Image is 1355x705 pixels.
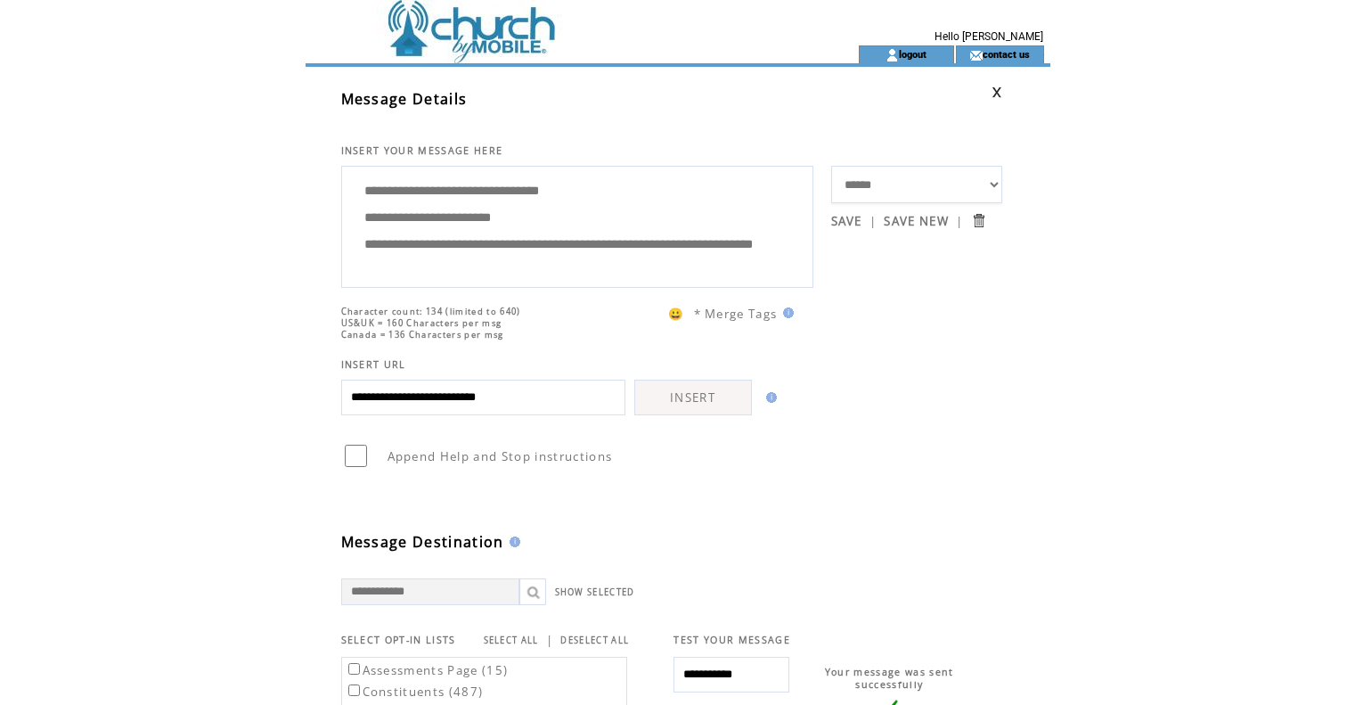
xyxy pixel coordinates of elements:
span: TEST YOUR MESSAGE [673,634,790,646]
span: | [956,213,963,229]
span: Hello [PERSON_NAME] [935,30,1043,43]
a: SAVE [831,213,862,229]
img: help.gif [778,307,794,318]
img: contact_us_icon.gif [969,48,983,62]
span: Character count: 134 (limited to 640) [341,306,521,317]
span: US&UK = 160 Characters per msg [341,317,502,329]
label: Constituents (487) [345,684,484,700]
span: INSERT YOUR MESSAGE HERE [341,144,503,157]
input: Constituents (487) [348,685,360,696]
a: logout [899,48,926,60]
span: Message Destination [341,532,504,552]
span: | [869,213,877,229]
input: Assessments Page (15) [348,663,360,675]
input: Submit [970,212,987,229]
span: 😀 [668,306,684,322]
img: help.gif [761,392,777,403]
span: Append Help and Stop instructions [388,448,613,464]
span: INSERT URL [341,358,406,371]
label: Assessments Page (15) [345,662,509,678]
span: | [546,632,553,648]
a: DESELECT ALL [560,635,629,646]
a: INSERT [634,380,752,415]
a: SHOW SELECTED [555,586,635,598]
span: * Merge Tags [694,306,778,322]
span: Message Details [341,89,468,109]
img: help.gif [504,537,520,547]
a: SAVE NEW [884,213,949,229]
span: SELECT OPT-IN LISTS [341,634,456,646]
img: account_icon.gif [886,48,899,62]
a: contact us [983,48,1030,60]
span: Canada = 136 Characters per msg [341,329,504,340]
span: Your message was sent successfully [825,666,954,691]
a: SELECT ALL [484,635,539,646]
